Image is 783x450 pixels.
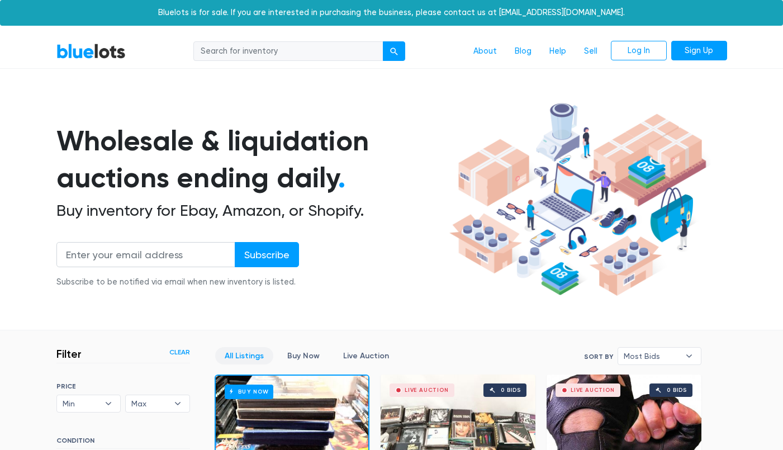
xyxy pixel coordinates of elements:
[445,98,710,301] img: hero-ee84e7d0318cb26816c560f6b4441b76977f77a177738b4e94f68c95b2b83dbb.png
[338,161,345,195] span: .
[506,41,540,62] a: Blog
[56,201,445,220] h2: Buy inventory for Ebay, Amazon, or Shopify.
[56,43,126,59] a: BlueLots
[63,395,99,412] span: Min
[225,385,273,399] h6: Buy Now
[464,41,506,62] a: About
[169,347,190,357] a: Clear
[611,41,667,61] a: Log In
[56,437,190,449] h6: CONDITION
[166,395,189,412] b: ▾
[193,41,383,61] input: Search for inventory
[405,387,449,393] div: Live Auction
[667,387,687,393] div: 0 bids
[334,347,398,364] a: Live Auction
[501,387,521,393] div: 0 bids
[56,347,82,361] h3: Filter
[540,41,575,62] a: Help
[677,348,701,364] b: ▾
[624,348,680,364] span: Most Bids
[131,395,168,412] span: Max
[215,347,273,364] a: All Listings
[584,352,613,362] label: Sort By
[278,347,329,364] a: Buy Now
[671,41,727,61] a: Sign Up
[56,276,299,288] div: Subscribe to be notified via email when new inventory is listed.
[56,382,190,390] h6: PRICE
[235,242,299,267] input: Subscribe
[575,41,606,62] a: Sell
[56,242,235,267] input: Enter your email address
[97,395,120,412] b: ▾
[571,387,615,393] div: Live Auction
[56,122,445,197] h1: Wholesale & liquidation auctions ending daily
